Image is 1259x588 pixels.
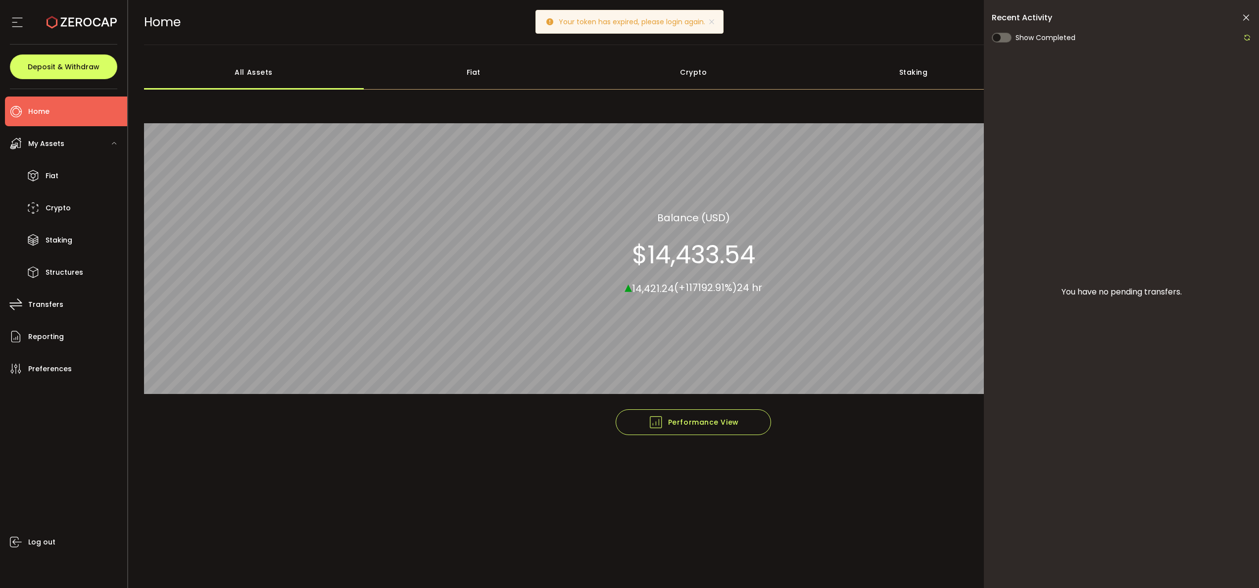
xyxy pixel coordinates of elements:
button: Performance View [616,409,771,435]
span: Reporting [28,330,64,344]
span: Staking [46,233,72,247]
div: Fiat [364,55,583,90]
span: (+117192.91%) [674,281,737,294]
div: Crypto [583,55,803,90]
button: Deposit & Withdraw [10,54,117,79]
span: My Assets [28,137,64,151]
section: Balance (USD) [657,210,730,225]
span: 24 hr [737,281,762,294]
span: Structures [46,265,83,280]
iframe: Chat Widget [1144,481,1259,588]
span: Performance View [648,415,739,430]
span: Preferences [28,362,72,376]
span: Log out [28,535,55,549]
span: Recent Activity [992,14,1052,22]
div: Staking [803,55,1023,90]
span: Home [28,104,49,119]
span: Home [144,13,181,31]
span: ▴ [625,276,632,297]
span: Transfers [28,297,63,312]
span: Deposit & Withdraw [28,63,99,70]
div: All Assets [144,55,364,90]
span: Show Completed [1016,33,1075,43]
p: Your token has expired, please login again. [559,18,713,25]
section: $14,433.54 [632,240,755,269]
span: 14,421.24 [632,281,674,295]
span: Fiat [46,169,58,183]
span: Crypto [46,201,71,215]
span: You have no pending transfers. [1062,286,1182,298]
